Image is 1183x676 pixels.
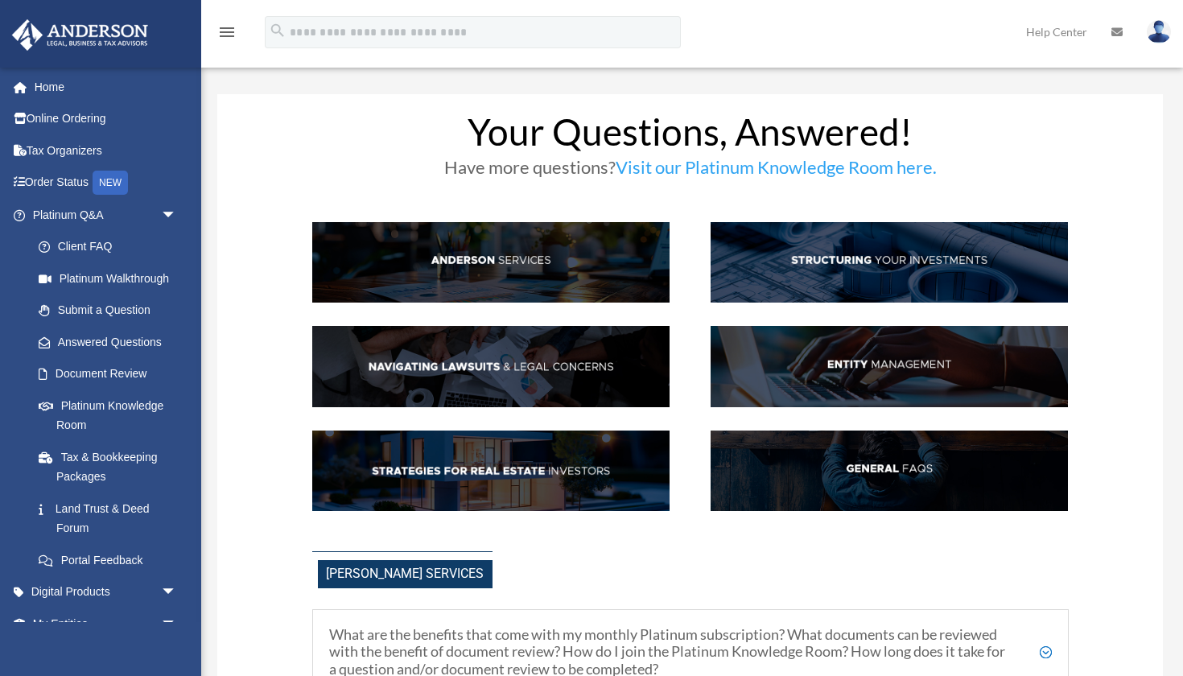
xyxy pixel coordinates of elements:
[312,113,1069,159] h1: Your Questions, Answered!
[11,134,201,167] a: Tax Organizers
[23,493,201,544] a: Land Trust & Deed Forum
[7,19,153,51] img: Anderson Advisors Platinum Portal
[217,23,237,42] i: menu
[23,262,201,295] a: Platinum Walkthrough
[11,71,201,103] a: Home
[318,560,493,588] span: [PERSON_NAME] Services
[312,431,670,512] img: StratsRE_hdr
[312,159,1069,184] h3: Have more questions?
[269,22,286,39] i: search
[11,199,201,231] a: Platinum Q&Aarrow_drop_down
[23,326,201,358] a: Answered Questions
[23,544,201,576] a: Portal Feedback
[11,103,201,135] a: Online Ordering
[23,231,193,263] a: Client FAQ
[711,222,1068,303] img: StructInv_hdr
[11,608,201,640] a: My Entitiesarrow_drop_down
[93,171,128,195] div: NEW
[23,390,201,441] a: Platinum Knowledge Room
[23,358,201,390] a: Document Review
[23,441,201,493] a: Tax & Bookkeeping Packages
[711,326,1068,407] img: EntManag_hdr
[711,431,1068,512] img: GenFAQ_hdr
[23,295,201,327] a: Submit a Question
[312,326,670,407] img: NavLaw_hdr
[312,222,670,303] img: AndServ_hdr
[11,167,201,200] a: Order StatusNEW
[161,608,193,641] span: arrow_drop_down
[217,28,237,42] a: menu
[11,576,201,608] a: Digital Productsarrow_drop_down
[616,156,937,186] a: Visit our Platinum Knowledge Room here.
[161,199,193,232] span: arrow_drop_down
[161,576,193,609] span: arrow_drop_down
[1147,20,1171,43] img: User Pic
